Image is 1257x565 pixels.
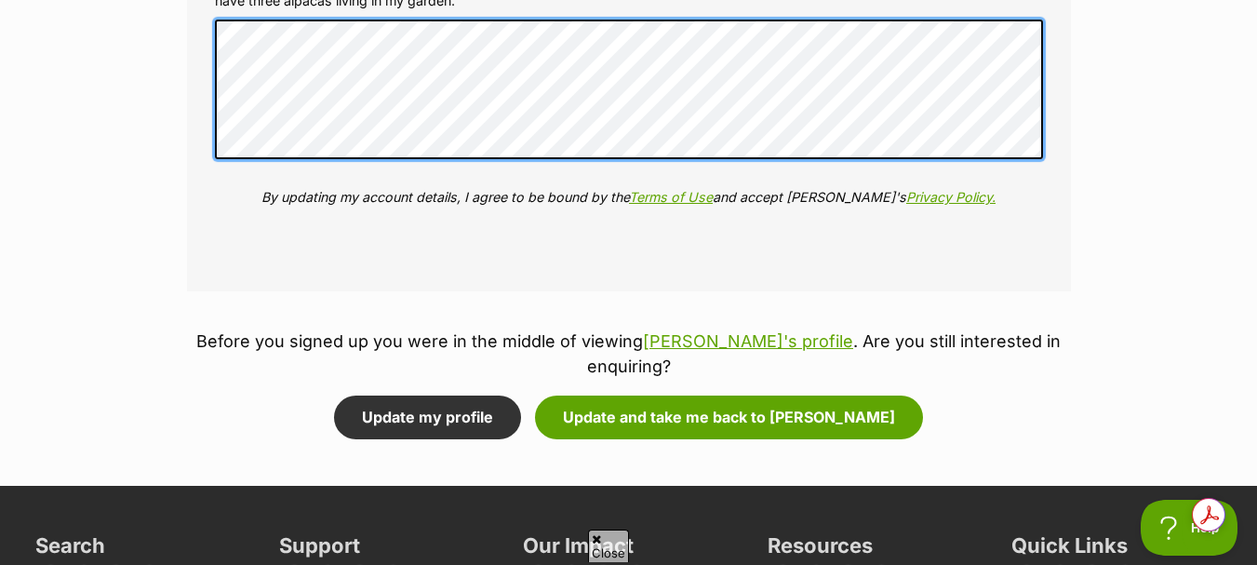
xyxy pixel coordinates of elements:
[906,189,996,205] a: Privacy Policy.
[334,396,521,438] button: Update my profile
[643,331,853,351] a: [PERSON_NAME]'s profile
[629,189,713,205] a: Terms of Use
[187,329,1071,379] p: Before you signed up you were in the middle of viewing . Are you still interested in enquiring?
[215,187,1043,207] p: By updating my account details, I agree to be bound by the and accept [PERSON_NAME]'s
[588,530,629,562] span: Close
[1141,500,1238,556] iframe: Help Scout Beacon - Open
[535,396,923,438] button: Update and take me back to [PERSON_NAME]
